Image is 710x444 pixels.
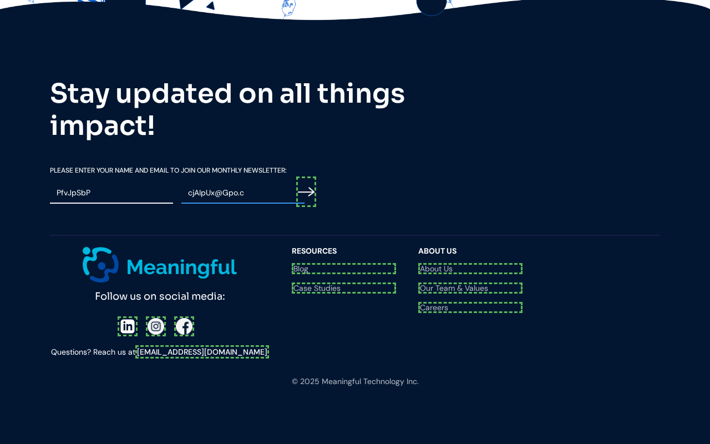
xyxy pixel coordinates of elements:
div: resources [292,247,396,255]
a: Blog [292,263,396,274]
input: Name [50,183,173,204]
form: Email Form [50,167,316,210]
a: Case Studies [292,282,396,294]
div: Questions? Reach us at [50,346,270,359]
a: [EMAIL_ADDRESS][DOMAIN_NAME] [135,345,269,359]
label: Please Enter your Name and email To Join our Monthly Newsletter: [50,167,316,174]
a: Our Team & Values [418,282,523,294]
a: About Us [418,263,523,274]
input: Email [181,183,305,204]
div: © 2025 Meaningful Technology Inc. [292,375,419,389]
div: About Us [418,247,523,255]
h2: Stay updated on all things impact! [50,78,438,142]
a: Careers [418,302,523,313]
input: Submit [296,176,316,207]
div: Follow us on social media: [50,282,270,305]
